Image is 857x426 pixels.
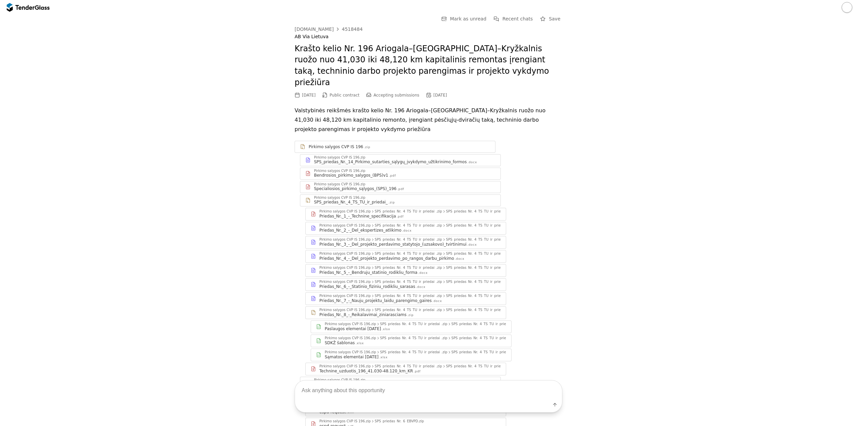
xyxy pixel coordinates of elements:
div: SPS_priedas_Nr._4_TS_TU_ir_priedai_.zip [380,351,447,354]
div: Pirkimo salygos CVP IS 196.zip [314,169,365,173]
a: Pirkimo salygos CVP IS 196.zipSPS_priedas_Nr._4_TS_TU_ir_priedai_.zipSPS_priedas_Nr._4_TS_TU_ir_p... [305,208,506,221]
a: Pirkimo salygos CVP IS 196.zipSPS_priedas_Nr._4_TS_TU_ir_priedai_.zipSPS_priedas_Nr._4_TS_TU_ir_p... [311,334,512,347]
a: Pirkimo salygos CVP IS 196.zipSPS_priedas_Nr._4_TS_TU_ir_priedai_.zipSPS_priedas_Nr._4_TS_TU_ir_p... [305,264,506,277]
div: Sąmatos elementai [DATE] [325,354,379,360]
div: SPS_priedas_Nr._4_TS_TU_ir_priedai_.zip [375,224,442,227]
div: SPS_priedas_Nr._4_TS_TU_ir_priedai_/SPS priedas Nr. 4 TS_TU ir priedai [446,210,564,213]
button: Recent chats [492,15,535,23]
div: SPS_priedas_Nr._4_TS_TU_ir_priedai_/SPS priedas Nr. 4 TS_TU ir priedai [446,252,564,255]
span: Save [549,16,560,21]
button: Save [538,15,562,23]
div: Pirkimo salygos CVP IS 196.zip [319,252,371,255]
div: Pirkimo salygos CVP IS 196.zip [319,266,371,269]
div: .zip [388,200,395,205]
a: Pirkimo salygos CVP IS 196.zipSPS_priedas_Nr._4_TS_TU_ir_priedai_.zipSPS_priedas_Nr._4_TS_TU_ir_p... [305,236,506,249]
div: Priedas_Nr._5_-_Bendruju_statinio_rodikliu_forma [319,270,417,275]
div: SPS_priedas_Nr._4_TS_TU_ir_priedai_/SPS priedas Nr. 4 TS_TU ir priedai/Priedas_Nr._8_-_Reikalavim... [451,322,649,326]
div: .xlsx [356,341,364,346]
div: Pirkimo salygos CVP IS 196.zip [319,365,371,368]
a: Pirkimo salygos CVP IS 196.zipSPS_priedas_Nr._4_TS_TU_ir_priedai_.zip [300,194,501,206]
div: SPS_priedas_Nr._14_Pirkimo_sutarties_sąlygų_įvykdymo_užtikrinimo_formos [314,159,467,165]
div: .docx [467,243,477,247]
div: SPS_priedas_Nr._4_TS_TU_ir_priedai_.zip [375,308,442,312]
div: Priedas_Nr._3_-_Del_projekto_perdavimo_statytojo_(uzsakovo)_tvirtinimui [319,242,467,247]
div: [DATE] [302,93,316,98]
div: SPS_priedas_Nr._4_TS_TU_ir_priedai_/SPS priedas Nr. 4 TS_TU ir priedai [446,238,564,241]
span: Recent chats [502,16,533,21]
div: Priedas_Nr._1_-_Technine_specifikacija [319,214,396,219]
div: Pirkimo salygos CVP IS 196.zip [325,322,376,326]
div: Pirkimo salygos CVP IS 196.zip [314,156,365,159]
div: [DATE] [434,93,447,98]
div: SPS_priedas_Nr._4_TS_TU_ir_priedai_/SPS priedas Nr. 4 TS_TU ir priedai [446,365,564,368]
div: SPS_priedas_Nr._4_TS_TU_ir_priedai_.zip [375,252,442,255]
div: .zip [364,145,370,149]
div: Pirkimo salygos CVP IS 196.zip [314,196,365,199]
div: Pirkimo salygos CVP IS 196 [309,144,363,149]
div: .docx [432,299,442,303]
a: Pirkimo salygos CVP IS 196.zipSPS_priedas_Nr._14_Pirkimo_sutarties_sąlygų_įvykdymo_užtikrinimo_fo... [300,154,501,166]
div: .xlsx [379,355,388,360]
a: Pirkimo salygos CVP IS 196.zipSPS_priedas_Nr._4_TS_TU_ir_priedai_.zipSPS_priedas_Nr._4_TS_TU_ir_p... [305,250,506,263]
div: SPS_priedas_Nr._4_TS_TU_ir_priedai_/SPS priedas Nr. 4 TS_TU ir priedai [446,280,564,284]
div: SPS_priedas_Nr._4_TS_TU_ir_priedai_ [314,199,388,205]
a: Pirkimo salygos CVP IS 196.zip [295,141,495,153]
div: Pirkimo salygos CVP IS 196.zip [319,294,371,298]
div: Priedas_Nr._7_-_Nauju_projektu_laidu_parengimo_gaires [319,298,432,303]
a: Pirkimo salygos CVP IS 196.zipSPS_priedas_Nr._4_TS_TU_ir_priedai_.zipSPS_priedas_Nr._4_TS_TU_ir_p... [305,292,506,305]
div: SPS_priedas_Nr._4_TS_TU_ir_priedai_/SPS priedas Nr. 4 TS_TU ir priedai/Priedas_Nr._8_-_Reikalavim... [451,351,649,354]
h2: Krašto kelio Nr. 196 Ariogala–[GEOGRAPHIC_DATA]–Kryžkalnis ruožo nuo 41,030 iki 48,120 km kapital... [295,43,562,88]
div: SPS_priedas_Nr._4_TS_TU_ir_priedai_.zip [380,337,447,340]
div: Priedas_Nr._2_-_Del_ekspertizes_atlikimo [319,228,401,233]
div: Paslaugos elementai [DATE] [325,326,381,331]
div: SPS_priedas_Nr._4_TS_TU_ir_priedai_.zip [375,266,442,269]
div: SPS_priedas_Nr._4_TS_TU_ir_priedai_/SPS priedas Nr. 4 TS_TU ir priedai/Priedas_Nr._8_-_Reikalavim... [451,337,649,340]
div: Pirkimo salygos CVP IS 196.zip [314,183,365,186]
div: Priedas_Nr._6_-_Statinio_fiziniu_rodikliu_sarasas [319,284,415,289]
a: Pirkimo salygos CVP IS 196.zipSPS_priedas_Nr._4_TS_TU_ir_priedai_.zipSPS_priedas_Nr._4_TS_TU_ir_p... [305,363,506,375]
span: Mark as unread [450,16,486,21]
div: .pdf [389,174,396,178]
div: SPS_priedas_Nr._4_TS_TU_ir_priedai_.zip [380,322,447,326]
div: [DOMAIN_NAME] [295,27,334,32]
div: Specialiosios_pirkimo_sąlygos_(SPS)_196 [314,186,396,191]
div: AB Via Lietuva [295,34,562,40]
div: .docx [455,257,464,261]
div: .docx [416,285,425,289]
div: SPS_priedas_Nr._4_TS_TU_ir_priedai_.zip [375,294,442,298]
div: SPS_priedas_Nr._4_TS_TU_ir_priedai_/SPS priedas Nr. 4 TS_TU ir priedai [446,308,564,312]
p: Valstybinės reikšmės krašto kelio Nr. 196 Ariogala–[GEOGRAPHIC_DATA]–Kryžkalnis ruožo nuo 41,030 ... [295,106,562,134]
div: .pdf [397,215,404,219]
div: Pirkimo salygos CVP IS 196.zip [319,308,371,312]
div: SPS_priedas_Nr._4_TS_TU_ir_priedai_/SPS priedas Nr. 4 TS_TU ir priedai [446,224,564,227]
span: Public contract [330,93,360,98]
a: Pirkimo salygos CVP IS 196.zipSPS_priedas_Nr._4_TS_TU_ir_priedai_.zipSPS_priedas_Nr._4_TS_TU_ir_p... [311,320,512,333]
a: [DOMAIN_NAME]4518484 [295,26,363,32]
div: Pirkimo salygos CVP IS 196.zip [319,280,371,284]
a: Pirkimo salygos CVP IS 196.zipBendrosios_pirkimo_salygos_(BPS)v1.pdf [300,168,501,180]
div: Pirkimo salygos CVP IS 196.zip [325,351,376,354]
div: SPS_priedas_Nr._4_TS_TU_ir_priedai_.zip [375,210,442,213]
div: Bendrosios_pirkimo_salygos_(BPS)v1 [314,173,388,178]
div: SPS_priedas_Nr._4_TS_TU_ir_priedai_.zip [375,365,442,368]
div: Priedas_Nr._8_-_Reikalavimai_ziniarasciams [319,312,406,317]
span: Accepting submissions [374,93,419,98]
div: SPS_priedas_Nr._4_TS_TU_ir_priedai_.zip [375,280,442,284]
div: SPS_priedas_Nr._4_TS_TU_ir_priedai_.zip [375,238,442,241]
a: Pirkimo salygos CVP IS 196.zipSPS_priedas_Nr._4_TS_TU_ir_priedai_.zipSPS_priedas_Nr._4_TS_TU_ir_p... [305,222,506,235]
div: Priedas_Nr._4_-_Del_projekto_perdavimo_po_rangos_darbu_pirkimo [319,256,454,261]
div: Pirkimo salygos CVP IS 196.zip [325,337,376,340]
div: Pirkimo salygos CVP IS 196.zip [319,238,371,241]
div: .docx [402,229,412,233]
div: SDKŽ šablonas [325,340,355,346]
button: Mark as unread [439,15,488,23]
div: SPS_priedas_Nr._4_TS_TU_ir_priedai_/SPS priedas Nr. 4 TS_TU ir priedai [446,266,564,269]
a: Pirkimo salygos CVP IS 196.zipSPS_priedas_Nr._4_TS_TU_ir_priedai_.zipSPS_priedas_Nr._4_TS_TU_ir_p... [305,306,506,319]
div: .xlsx [382,327,390,331]
div: .docx [467,160,477,165]
div: SPS_priedas_Nr._4_TS_TU_ir_priedai_/SPS priedas Nr. 4 TS_TU ir priedai [446,294,564,298]
a: Pirkimo salygos CVP IS 196.zipSPS_priedas_Nr._4_TS_TU_ir_priedai_.zipSPS_priedas_Nr._4_TS_TU_ir_p... [311,349,512,361]
a: Pirkimo salygos CVP IS 196.zipSpecialiosios_pirkimo_sąlygos_(SPS)_196.pdf [300,181,501,193]
div: 4518484 [342,27,363,32]
div: .zip [407,313,413,317]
